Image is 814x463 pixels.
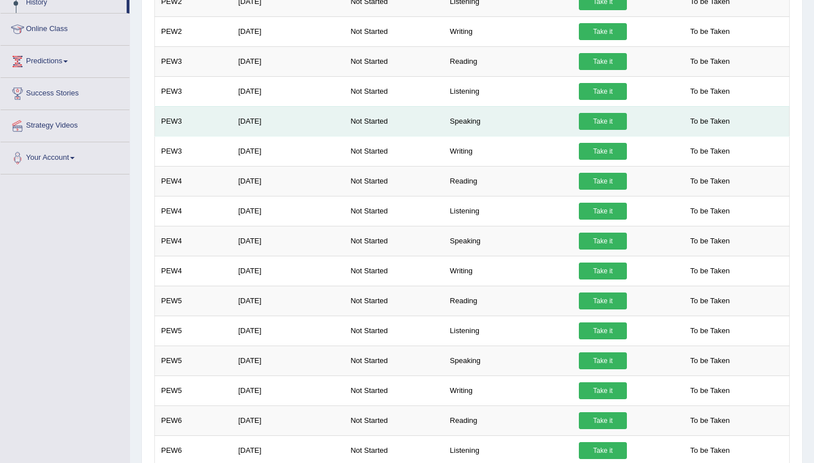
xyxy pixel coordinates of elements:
[685,173,735,190] span: To be Taken
[685,83,735,100] span: To be Taken
[344,196,444,226] td: Not Started
[444,405,573,435] td: Reading
[344,106,444,136] td: Not Started
[155,196,232,226] td: PEW4
[685,233,735,250] span: To be Taken
[579,233,627,250] a: Take it
[444,166,573,196] td: Reading
[579,23,627,40] a: Take it
[444,286,573,316] td: Reading
[232,16,344,46] td: [DATE]
[685,53,735,70] span: To be Taken
[444,76,573,106] td: Listening
[579,352,627,369] a: Take it
[344,226,444,256] td: Not Started
[344,375,444,405] td: Not Started
[232,346,344,375] td: [DATE]
[444,256,573,286] td: Writing
[232,405,344,435] td: [DATE]
[344,256,444,286] td: Not Started
[444,46,573,76] td: Reading
[444,316,573,346] td: Listening
[685,382,735,399] span: To be Taken
[444,106,573,136] td: Speaking
[444,375,573,405] td: Writing
[579,173,627,190] a: Take it
[579,292,627,309] a: Take it
[155,136,232,166] td: PEW3
[579,412,627,429] a: Take it
[344,316,444,346] td: Not Started
[685,292,735,309] span: To be Taken
[444,16,573,46] td: Writing
[579,113,627,130] a: Take it
[579,83,627,100] a: Take it
[344,166,444,196] td: Not Started
[579,442,627,459] a: Take it
[444,136,573,166] td: Writing
[685,352,735,369] span: To be Taken
[232,196,344,226] td: [DATE]
[232,316,344,346] td: [DATE]
[685,442,735,459] span: To be Taken
[155,405,232,435] td: PEW6
[579,53,627,70] a: Take it
[232,136,344,166] td: [DATE]
[579,322,627,339] a: Take it
[685,412,735,429] span: To be Taken
[155,286,232,316] td: PEW5
[155,16,232,46] td: PEW2
[155,226,232,256] td: PEW4
[232,46,344,76] td: [DATE]
[344,286,444,316] td: Not Started
[444,226,573,256] td: Speaking
[685,263,735,279] span: To be Taken
[1,14,129,42] a: Online Class
[232,226,344,256] td: [DATE]
[685,23,735,40] span: To be Taken
[232,76,344,106] td: [DATE]
[1,78,129,106] a: Success Stories
[685,113,735,130] span: To be Taken
[1,46,129,74] a: Predictions
[344,16,444,46] td: Not Started
[155,346,232,375] td: PEW5
[579,203,627,220] a: Take it
[344,346,444,375] td: Not Started
[155,256,232,286] td: PEW4
[579,143,627,160] a: Take it
[1,142,129,171] a: Your Account
[685,322,735,339] span: To be Taken
[344,76,444,106] td: Not Started
[444,196,573,226] td: Listening
[155,76,232,106] td: PEW3
[155,375,232,405] td: PEW5
[155,166,232,196] td: PEW4
[344,405,444,435] td: Not Started
[232,286,344,316] td: [DATE]
[685,143,735,160] span: To be Taken
[344,136,444,166] td: Not Started
[155,46,232,76] td: PEW3
[579,263,627,279] a: Take it
[155,316,232,346] td: PEW5
[344,46,444,76] td: Not Started
[155,106,232,136] td: PEW3
[232,375,344,405] td: [DATE]
[232,106,344,136] td: [DATE]
[1,110,129,138] a: Strategy Videos
[579,382,627,399] a: Take it
[232,166,344,196] td: [DATE]
[685,203,735,220] span: To be Taken
[444,346,573,375] td: Speaking
[232,256,344,286] td: [DATE]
